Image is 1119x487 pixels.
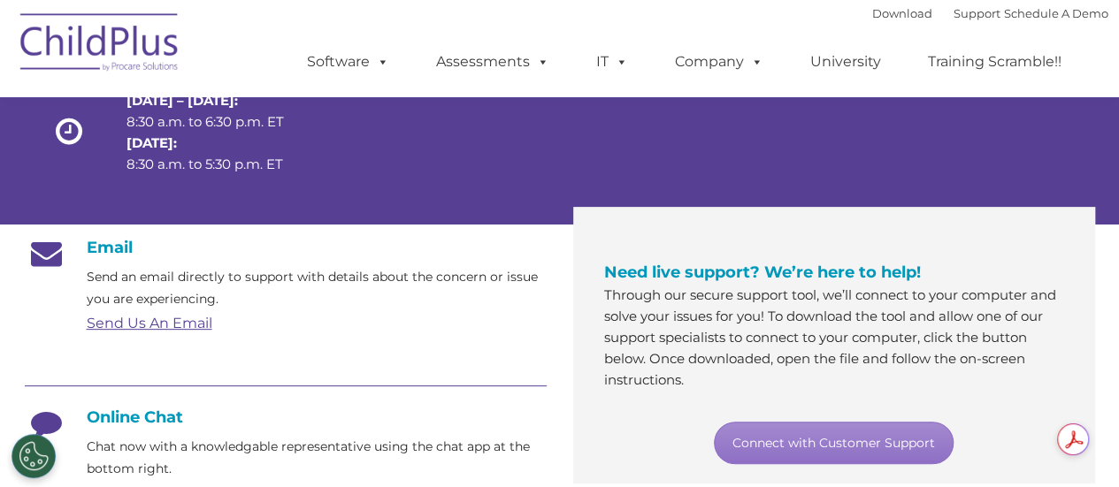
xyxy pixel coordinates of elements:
[87,266,547,310] p: Send an email directly to support with details about the concern or issue you are experiencing.
[25,407,547,427] h4: Online Chat
[604,263,921,282] span: Need live support? We’re here to help!
[11,1,188,89] img: ChildPlus by Procare Solutions
[418,44,567,80] a: Assessments
[872,6,932,20] a: Download
[604,285,1064,391] p: Through our secure support tool, we’ll connect to your computer and solve your issues for you! To...
[126,90,314,175] p: 8:30 a.m. to 6:30 p.m. ET 8:30 a.m. to 5:30 p.m. ET
[11,434,56,478] button: Cookies Settings
[910,44,1079,80] a: Training Scramble!!
[714,422,954,464] a: Connect with Customer Support
[793,44,899,80] a: University
[87,436,547,480] p: Chat now with a knowledgable representative using the chat app at the bottom right.
[1004,6,1108,20] a: Schedule A Demo
[126,134,177,151] strong: [DATE]:
[289,44,407,80] a: Software
[657,44,781,80] a: Company
[25,238,547,257] h4: Email
[954,6,1000,20] a: Support
[87,315,212,331] a: Send Us An Email
[126,92,238,109] strong: [DATE] – [DATE]:
[579,44,646,80] a: IT
[872,6,1108,20] font: |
